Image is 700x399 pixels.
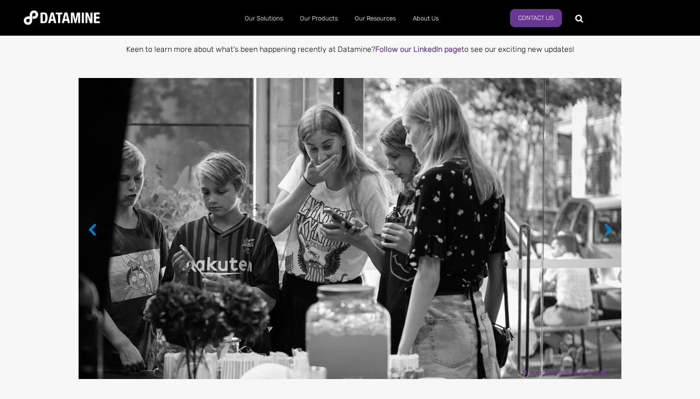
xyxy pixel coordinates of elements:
[236,6,291,31] a: Our Solutions
[510,9,562,27] a: Contact us
[346,6,404,31] a: Our Resources
[291,6,346,31] a: Our Products
[24,10,100,25] img: Datamine
[79,43,621,56] p: Keen to learn more about what's been happening recently at Datamine? to see our exciting new upda...
[603,224,613,234] button: →
[404,6,447,31] a: About Us
[87,224,97,234] button: ←
[79,78,621,379] img: kids eating candy
[375,45,461,54] a: Follow our LinkedIn page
